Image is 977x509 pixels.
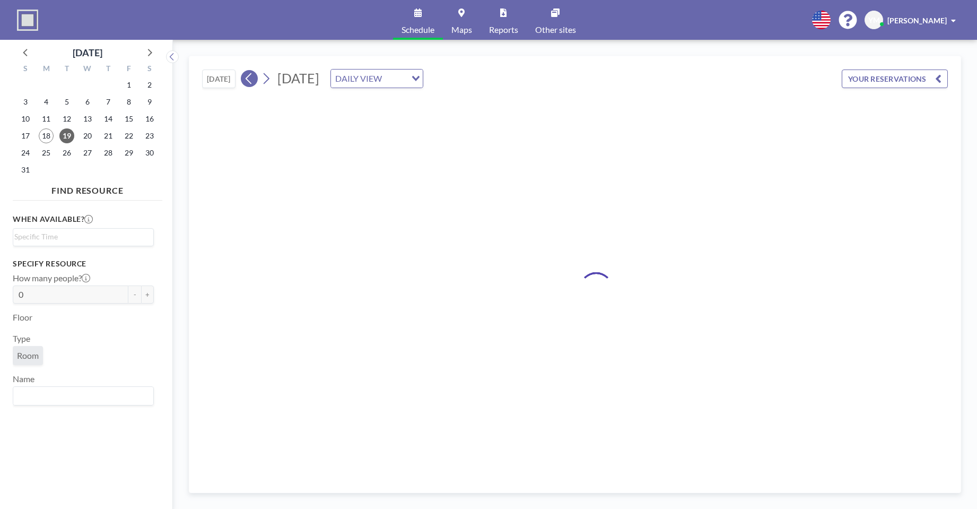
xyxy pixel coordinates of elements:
span: Thursday, August 14, 2025 [101,111,116,126]
span: Sunday, August 31, 2025 [18,162,33,177]
span: Thursday, August 21, 2025 [101,128,116,143]
span: Saturday, August 30, 2025 [142,145,157,160]
span: Wednesday, August 27, 2025 [80,145,95,160]
button: - [128,286,141,304]
h3: Specify resource [13,259,154,269]
span: Saturday, August 16, 2025 [142,111,157,126]
div: M [36,63,57,76]
span: Wednesday, August 20, 2025 [80,128,95,143]
span: Other sites [535,25,576,34]
span: Sunday, August 24, 2025 [18,145,33,160]
span: Saturday, August 9, 2025 [142,94,157,109]
div: S [15,63,36,76]
span: Maps [451,25,472,34]
div: F [118,63,139,76]
span: Friday, August 1, 2025 [121,77,136,92]
button: YOUR RESERVATIONS [842,70,948,88]
span: Monday, August 11, 2025 [39,111,54,126]
span: Tuesday, August 12, 2025 [59,111,74,126]
div: Search for option [13,387,153,405]
span: Saturday, August 23, 2025 [142,128,157,143]
input: Search for option [14,231,147,243]
span: Sunday, August 17, 2025 [18,128,33,143]
span: Thursday, August 7, 2025 [101,94,116,109]
span: Friday, August 29, 2025 [121,145,136,160]
span: Monday, August 25, 2025 [39,145,54,160]
span: Reports [489,25,518,34]
img: organization-logo [17,10,38,31]
div: [DATE] [73,45,102,60]
span: Room [17,350,39,361]
button: + [141,286,154,304]
span: Sunday, August 3, 2025 [18,94,33,109]
span: Thursday, August 28, 2025 [101,145,116,160]
span: Tuesday, August 19, 2025 [59,128,74,143]
div: S [139,63,160,76]
span: [DATE] [277,70,319,86]
label: Name [13,374,34,384]
label: Floor [13,312,32,323]
span: Tuesday, August 26, 2025 [59,145,74,160]
span: YM [868,15,880,25]
div: T [57,63,77,76]
span: [PERSON_NAME] [887,16,947,25]
span: Friday, August 22, 2025 [121,128,136,143]
input: Search for option [385,72,405,85]
span: Monday, August 4, 2025 [39,94,54,109]
span: Friday, August 8, 2025 [121,94,136,109]
div: Search for option [13,229,153,245]
label: How many people? [13,273,90,283]
span: Friday, August 15, 2025 [121,111,136,126]
span: Monday, August 18, 2025 [39,128,54,143]
span: Schedule [402,25,434,34]
h4: FIND RESOURCE [13,181,162,196]
span: Tuesday, August 5, 2025 [59,94,74,109]
span: Wednesday, August 6, 2025 [80,94,95,109]
div: T [98,63,118,76]
button: [DATE] [202,70,235,88]
span: DAILY VIEW [333,72,384,85]
label: Type [13,333,30,344]
input: Search for option [14,389,147,403]
div: Search for option [331,70,423,88]
div: W [77,63,98,76]
span: Wednesday, August 13, 2025 [80,111,95,126]
span: Saturday, August 2, 2025 [142,77,157,92]
span: Sunday, August 10, 2025 [18,111,33,126]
